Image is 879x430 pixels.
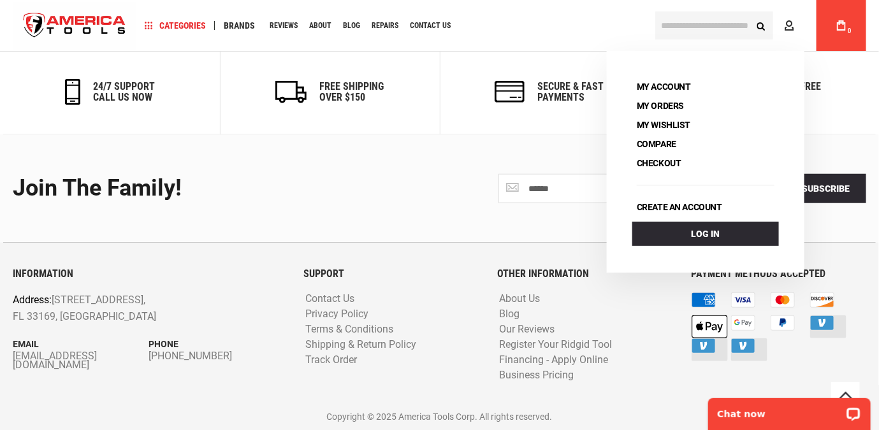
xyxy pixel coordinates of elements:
[632,154,686,172] a: Checkout
[224,21,255,30] span: Brands
[93,81,155,103] h6: 24/7 support call us now
[264,17,303,34] a: Reviews
[497,293,544,305] a: About Us
[404,17,456,34] a: Contact Us
[302,293,358,305] a: Contact Us
[632,222,779,246] a: Log In
[848,27,852,34] span: 0
[218,17,261,34] a: Brands
[497,354,612,366] a: Financing - Apply Online
[497,308,523,320] a: Blog
[303,17,337,34] a: About
[632,116,695,134] a: My Wishlist
[145,21,206,30] span: Categories
[302,308,372,320] a: Privacy Policy
[497,339,616,351] a: Register Your Ridgid Tool
[13,2,136,50] img: America Tools
[537,81,604,103] h6: secure & fast payments
[13,176,430,201] div: Join the Family!
[337,17,366,34] a: Blog
[785,174,866,203] button: Subscribe
[692,268,866,280] h6: PAYMENT METHODS ACCEPTED
[303,268,478,280] h6: SUPPORT
[319,81,384,103] h6: Free Shipping Over $150
[410,22,451,29] span: Contact Us
[372,22,398,29] span: Repairs
[149,338,284,352] p: Phone
[343,22,360,29] span: Blog
[632,97,688,115] a: My Orders
[13,338,149,352] p: Email
[632,198,727,216] a: Create an account
[13,268,284,280] h6: INFORMATION
[302,339,419,351] a: Shipping & Return Policy
[149,352,284,361] a: [PHONE_NUMBER]
[498,268,672,280] h6: OTHER INFORMATION
[749,13,773,38] button: Search
[139,17,212,34] a: Categories
[13,292,230,325] p: [STREET_ADDRESS], FL 33169, [GEOGRAPHIC_DATA]
[302,354,360,366] a: Track Order
[309,22,331,29] span: About
[700,390,879,430] iframe: LiveChat chat widget
[802,183,850,194] span: Subscribe
[632,78,695,96] a: My Account
[13,352,149,369] a: [EMAIL_ADDRESS][DOMAIN_NAME]
[497,324,558,336] a: Our Reviews
[302,324,396,336] a: Terms & Conditions
[13,410,866,424] p: Copyright © 2025 America Tools Corp. All rights reserved.
[270,22,298,29] span: Reviews
[13,2,136,50] a: store logo
[13,294,52,306] span: Address:
[497,369,578,382] a: Business Pricing
[366,17,404,34] a: Repairs
[632,135,681,153] a: Compare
